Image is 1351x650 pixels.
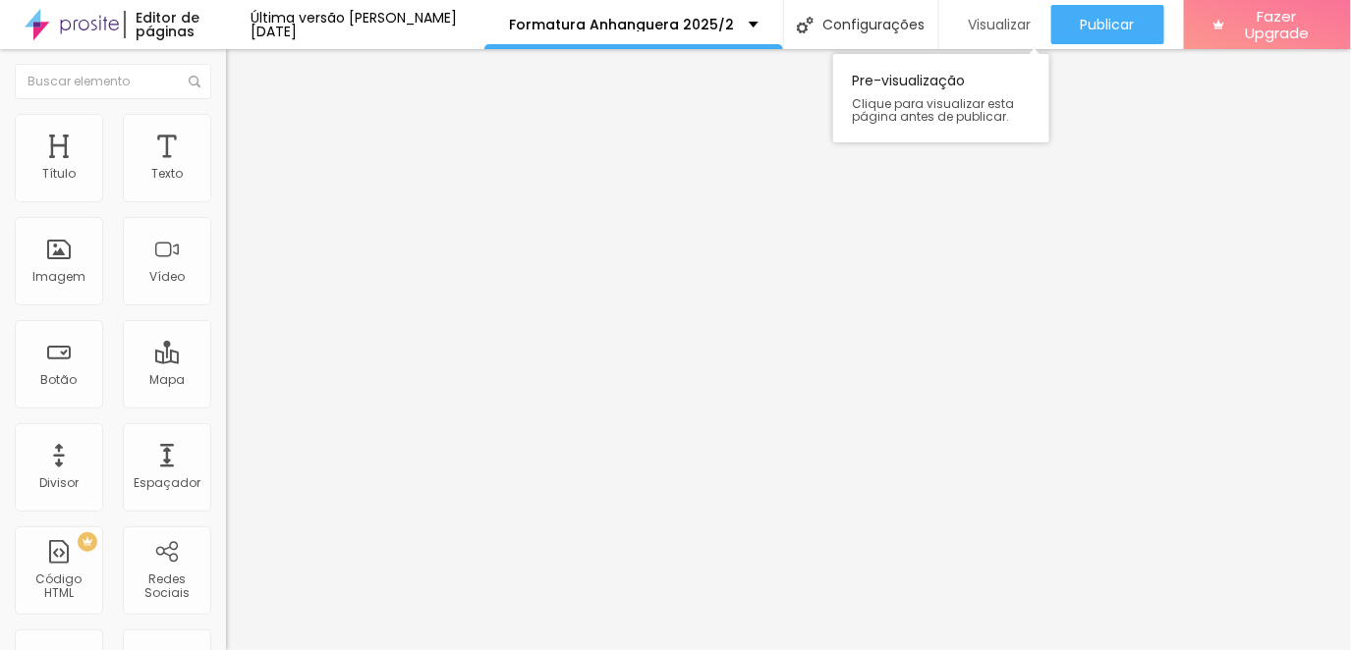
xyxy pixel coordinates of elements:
[20,572,97,601] div: Código HTML
[124,11,251,38] div: Editor de páginas
[15,64,211,99] input: Buscar elemento
[833,54,1049,142] div: Pre-visualização
[251,11,484,38] div: Última versão [PERSON_NAME] [DATE]
[128,572,205,601] div: Redes Sociais
[42,167,76,181] div: Título
[1232,8,1322,42] span: Fazer Upgrade
[1081,17,1135,32] span: Publicar
[797,17,814,33] img: Icone
[853,97,1030,123] span: Clique para visualizar esta página antes de publicar.
[149,373,185,387] div: Mapa
[134,476,200,490] div: Espaçador
[189,76,200,87] img: Icone
[969,17,1032,32] span: Visualizar
[32,270,85,284] div: Imagem
[939,5,1051,44] button: Visualizar
[39,476,79,490] div: Divisor
[226,49,1351,650] iframe: Editor
[1051,5,1164,44] button: Publicar
[149,270,185,284] div: Vídeo
[151,167,183,181] div: Texto
[509,18,734,31] p: Formatura Anhanguera 2025/2
[41,373,78,387] div: Botão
